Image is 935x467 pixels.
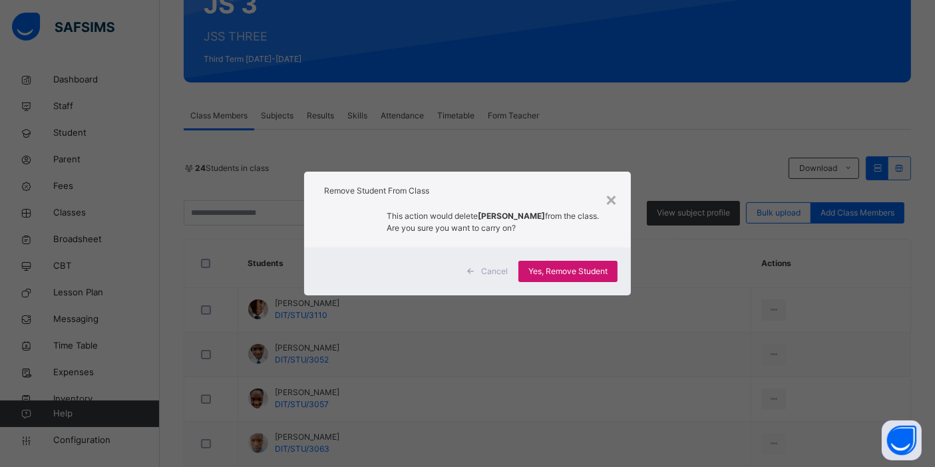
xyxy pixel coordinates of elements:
[387,210,612,234] p: This action would delete from the class. Are you sure you want to carry on?
[605,185,618,213] div: ×
[481,265,508,277] span: Cancel
[324,185,612,197] h1: Remove Student From Class
[478,211,545,221] strong: [PERSON_NAME]
[882,420,922,460] button: Open asap
[528,265,608,277] span: Yes, Remove Student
